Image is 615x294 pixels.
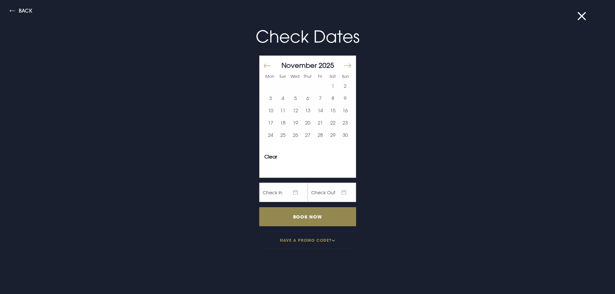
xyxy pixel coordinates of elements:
[326,80,339,92] td: Choose Saturday, November 1, 2025 as your start date.
[277,92,289,104] button: 4
[326,92,339,104] td: Choose Saturday, November 8, 2025 as your start date.
[282,61,317,69] span: November
[339,92,352,104] td: Choose Sunday, November 9, 2025 as your start date.
[289,92,302,104] button: 5
[339,104,352,117] td: Choose Sunday, November 16, 2025 as your start date.
[302,92,314,104] button: 6
[264,117,277,129] button: 17
[264,129,277,141] button: 24
[314,129,327,141] button: 28
[339,104,352,117] button: 16
[277,104,289,117] td: Choose Tuesday, November 11, 2025 as your start date.
[326,92,339,104] button: 8
[264,129,277,141] td: Choose Monday, November 24, 2025 as your start date.
[302,92,314,104] td: Choose Thursday, November 6, 2025 as your start date.
[302,129,314,141] td: Choose Thursday, November 27, 2025 as your start date.
[339,129,352,141] td: Choose Sunday, November 30, 2025 as your start date.
[326,117,339,129] button: 22
[259,207,356,226] input: Book Now
[289,129,302,141] button: 26
[314,92,327,104] button: 7
[302,117,314,129] button: 20
[326,129,339,141] td: Choose Saturday, November 29, 2025 as your start date.
[264,92,277,104] td: Choose Monday, November 3, 2025 as your start date.
[277,117,289,129] button: 18
[339,117,352,129] button: 23
[343,59,351,73] button: Move forward to switch to the next month.
[10,8,32,15] button: Back
[302,117,314,129] td: Choose Thursday, November 20, 2025 as your start date.
[326,104,339,117] button: 15
[289,129,302,141] td: Choose Wednesday, November 26, 2025 as your start date.
[289,104,302,117] button: 12
[302,104,314,117] button: 13
[277,117,289,129] td: Choose Tuesday, November 18, 2025 as your start date.
[154,24,461,49] p: Check Dates
[264,92,277,104] button: 3
[339,80,352,92] button: 2
[339,92,352,104] button: 9
[326,129,339,141] button: 29
[289,117,302,129] button: 19
[314,104,327,117] td: Choose Friday, November 14, 2025 as your start date.
[263,59,271,73] button: Move backward to switch to the previous month.
[264,104,277,117] button: 10
[264,117,277,129] td: Choose Monday, November 17, 2025 as your start date.
[339,129,352,141] button: 30
[314,129,327,141] td: Choose Friday, November 28, 2025 as your start date.
[314,92,327,104] td: Choose Friday, November 7, 2025 as your start date.
[277,129,289,141] td: Choose Tuesday, November 25, 2025 as your start date.
[314,104,327,117] button: 14
[326,104,339,117] td: Choose Saturday, November 15, 2025 as your start date.
[339,80,352,92] td: Choose Sunday, November 2, 2025 as your start date.
[289,117,302,129] td: Choose Wednesday, November 19, 2025 as your start date.
[259,231,356,249] button: Have a promo code?
[277,92,289,104] td: Choose Tuesday, November 4, 2025 as your start date.
[314,117,327,129] button: 21
[289,92,302,104] td: Choose Wednesday, November 5, 2025 as your start date.
[326,80,339,92] button: 1
[339,117,352,129] td: Choose Sunday, November 23, 2025 as your start date.
[308,183,356,202] span: Check Out
[264,154,277,159] button: Clear
[289,104,302,117] td: Choose Wednesday, November 12, 2025 as your start date.
[314,117,327,129] td: Choose Friday, November 21, 2025 as your start date.
[319,61,334,69] span: 2025
[302,104,314,117] td: Choose Thursday, November 13, 2025 as your start date.
[277,104,289,117] button: 11
[326,117,339,129] td: Choose Saturday, November 22, 2025 as your start date.
[277,129,289,141] button: 25
[302,129,314,141] button: 27
[259,183,308,202] span: Check In
[264,104,277,117] td: Choose Monday, November 10, 2025 as your start date.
